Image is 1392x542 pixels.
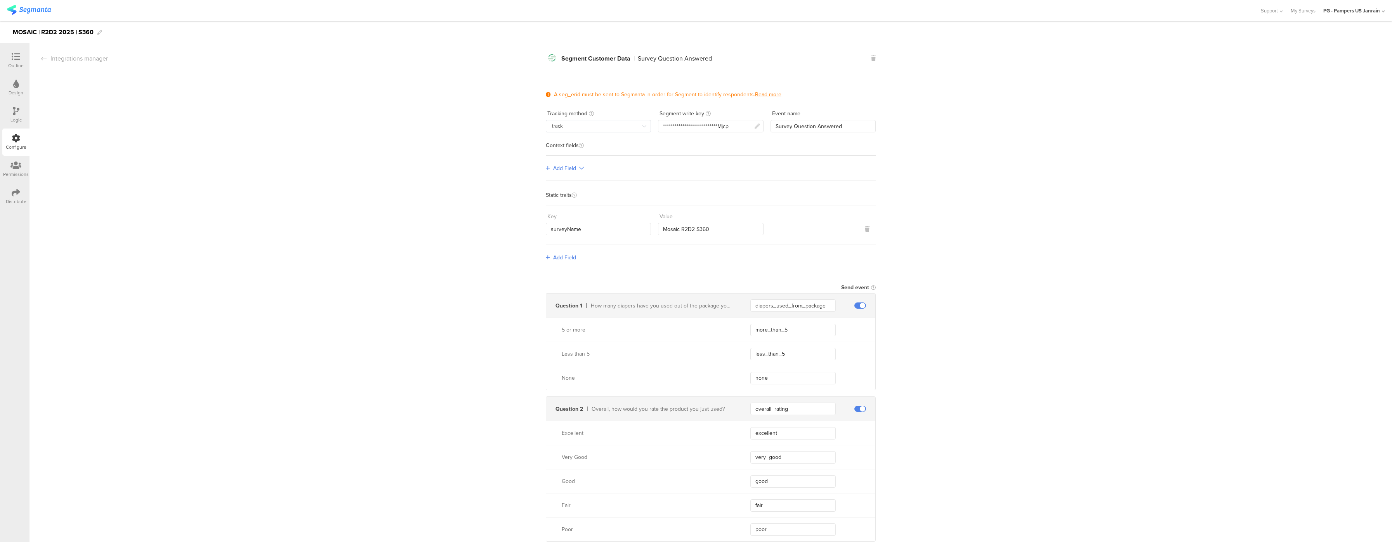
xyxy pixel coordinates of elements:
[771,120,876,132] input: Enter event name...
[562,501,732,509] div: Fair
[1261,7,1278,14] span: Support
[8,62,24,69] div: Outline
[553,254,576,262] span: Add Field
[658,223,763,235] input: Enter value...
[750,451,836,464] input: Enter a value...
[750,324,836,336] input: Enter a value...
[562,326,732,334] div: 5 or more
[562,453,732,461] div: Very Good
[546,223,651,235] input: Enter key...
[755,90,781,99] a: Read more
[553,164,576,172] span: Add Field
[638,56,712,62] div: Survey Question Answered
[547,212,557,221] div: Key
[750,499,836,512] input: Enter a value...
[6,198,26,205] div: Distribute
[750,427,836,440] input: Enter a value...
[750,403,836,415] input: Enter a key...
[634,56,635,62] div: |
[750,372,836,384] input: Enter a value...
[546,120,651,132] input: Select tracking method...
[555,405,583,413] div: Question 2
[562,525,732,533] div: Poor
[6,144,26,151] div: Configure
[772,109,800,118] div: Event name
[561,56,630,62] div: Segment Customer Data
[750,348,836,360] input: Enter a value...
[546,143,876,156] div: Context fields
[554,90,781,99] div: A seg_erid must be sent to Segmanta in order for Segment to identify respondents.
[841,283,869,292] div: Send event
[562,429,732,437] div: Excellent
[660,109,704,118] div: Segment write key
[547,109,587,118] div: Tracking method
[750,299,836,312] input: Enter a key...
[30,54,108,63] div: Integrations manager
[7,5,51,15] img: segmanta logo
[13,26,94,38] div: MOSAIC | R2D2 2025 | S360
[3,171,29,178] div: Permissions
[555,302,582,310] div: Question 1
[1323,7,1380,14] div: PG - Pampers US Janrain
[592,405,732,413] div: Overall, how would you rate the product you just used?
[546,193,876,205] div: Static traits
[750,523,836,536] input: Enter a value...
[562,477,732,485] div: Good
[562,374,732,382] div: None
[9,89,23,96] div: Design
[562,350,732,358] div: Less than 5
[660,212,673,221] div: Value
[591,302,732,310] div: How many diapers have you used out of the package you just scanned
[750,475,836,488] input: Enter a value...
[10,116,22,123] div: Logic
